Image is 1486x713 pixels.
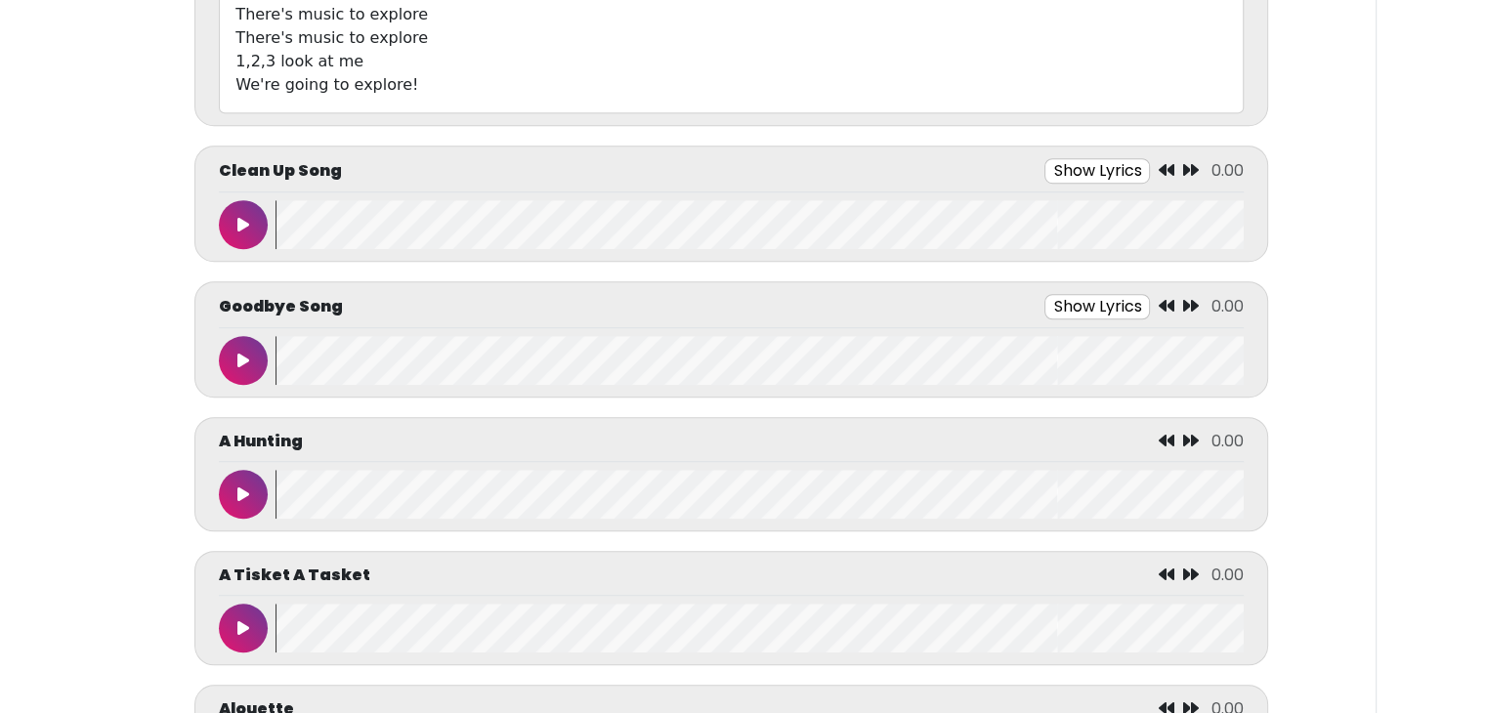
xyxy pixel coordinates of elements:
[1044,158,1150,184] button: Show Lyrics
[219,295,343,318] p: Goodbye Song
[1211,159,1244,182] span: 0.00
[219,159,342,183] p: Clean Up Song
[219,430,303,453] p: A Hunting
[219,564,370,587] p: A Tisket A Tasket
[1211,295,1244,317] span: 0.00
[1211,564,1244,586] span: 0.00
[1211,430,1244,452] span: 0.00
[1044,294,1150,319] button: Show Lyrics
